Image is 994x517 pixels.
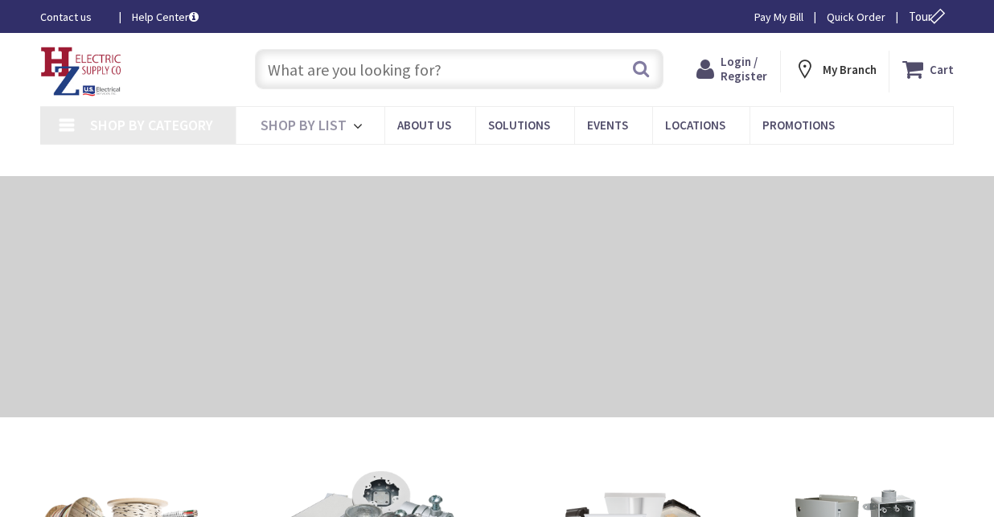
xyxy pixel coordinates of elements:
span: Shop By Category [90,116,213,134]
a: Pay My Bill [754,9,803,25]
span: About Us [397,117,451,133]
span: Promotions [762,117,835,133]
a: Cart [902,55,954,84]
span: Events [587,117,628,133]
a: Contact us [40,9,106,25]
a: Quick Order [827,9,885,25]
div: My Branch [794,55,877,84]
img: HZ Electric Supply [40,47,122,96]
span: Tour [909,9,950,24]
span: Login / Register [721,54,767,84]
span: Shop By List [261,116,347,134]
strong: Cart [930,55,954,84]
span: Locations [665,117,725,133]
a: Help Center [132,9,199,25]
input: What are you looking for? [255,49,663,89]
span: Solutions [488,117,550,133]
strong: My Branch [823,62,877,77]
a: Login / Register [696,55,767,84]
